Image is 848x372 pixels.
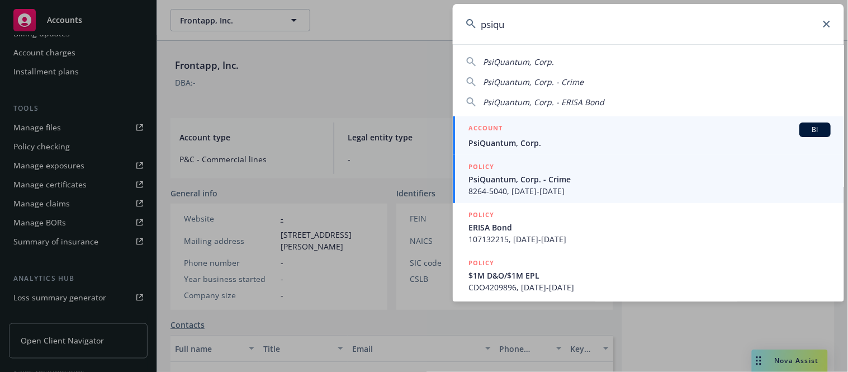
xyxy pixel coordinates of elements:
[468,222,831,233] span: ERISA Bond
[453,251,844,299] a: POLICY$1M D&O/$1M EPLCDO4209896, [DATE]-[DATE]
[468,173,831,185] span: PsiQuantum, Corp. - Crime
[468,161,494,172] h5: POLICY
[483,56,554,67] span: PsiQuantum, Corp.
[468,209,494,220] h5: POLICY
[468,137,831,149] span: PsiQuantum, Corp.
[468,281,831,293] span: CDO4209896, [DATE]-[DATE]
[453,116,844,155] a: ACCOUNTBIPsiQuantum, Corp.
[483,97,604,107] span: PsiQuantum, Corp. - ERISA Bond
[468,185,831,197] span: 8264-5040, [DATE]-[DATE]
[453,203,844,251] a: POLICYERISA Bond107132215, [DATE]-[DATE]
[468,123,503,136] h5: ACCOUNT
[483,77,584,87] span: PsiQuantum, Corp. - Crime
[453,4,844,44] input: Search...
[468,270,831,281] span: $1M D&O/$1M EPL
[468,233,831,245] span: 107132215, [DATE]-[DATE]
[468,257,494,269] h5: POLICY
[804,125,826,135] span: BI
[453,155,844,203] a: POLICYPsiQuantum, Corp. - Crime8264-5040, [DATE]-[DATE]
